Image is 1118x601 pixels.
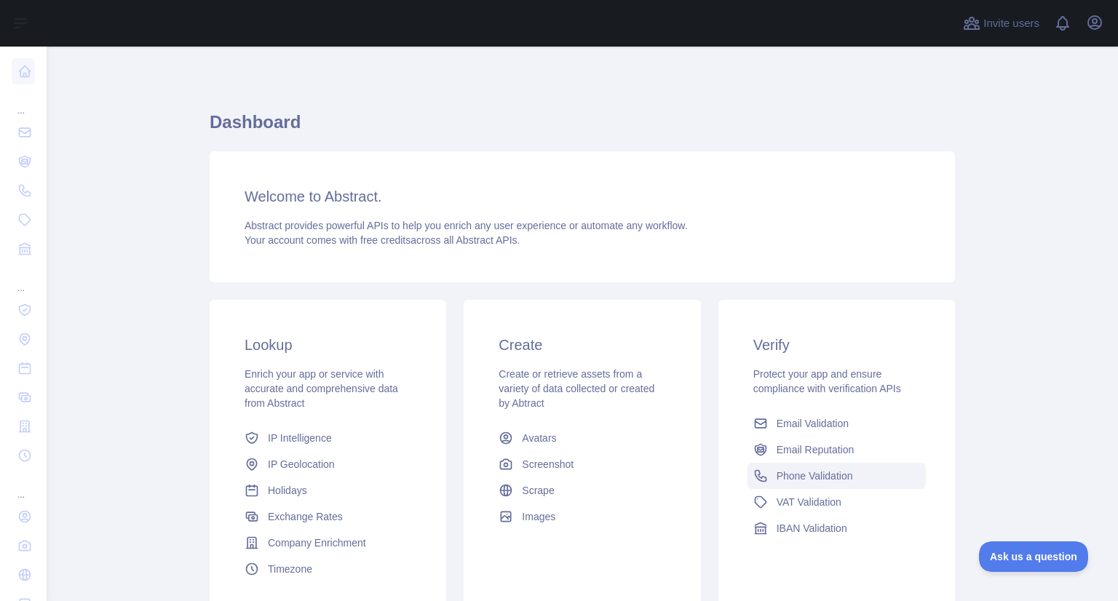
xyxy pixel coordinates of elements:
[245,220,688,231] span: Abstract provides powerful APIs to help you enrich any user experience or automate any workflow.
[239,451,417,477] a: IP Geolocation
[268,483,307,498] span: Holidays
[245,335,411,355] h3: Lookup
[522,509,555,524] span: Images
[12,471,35,501] div: ...
[777,416,849,431] span: Email Validation
[239,530,417,556] a: Company Enrichment
[360,234,411,246] span: free credits
[753,335,920,355] h3: Verify
[239,504,417,530] a: Exchange Rates
[268,562,312,576] span: Timezone
[777,495,841,509] span: VAT Validation
[268,536,366,550] span: Company Enrichment
[522,457,574,471] span: Screenshot
[522,483,554,498] span: Scrape
[12,265,35,294] div: ...
[493,451,671,477] a: Screenshot
[777,521,847,536] span: IBAN Validation
[748,515,926,541] a: IBAN Validation
[979,541,1089,572] iframe: Toggle Customer Support
[268,509,343,524] span: Exchange Rates
[960,12,1042,35] button: Invite users
[493,504,671,530] a: Images
[245,368,398,409] span: Enrich your app or service with accurate and comprehensive data from Abstract
[493,477,671,504] a: Scrape
[777,442,855,457] span: Email Reputation
[499,335,665,355] h3: Create
[12,87,35,116] div: ...
[748,437,926,463] a: Email Reputation
[268,431,332,445] span: IP Intelligence
[522,431,556,445] span: Avatars
[748,463,926,489] a: Phone Validation
[239,477,417,504] a: Holidays
[210,111,955,146] h1: Dashboard
[748,410,926,437] a: Email Validation
[268,457,335,471] span: IP Geolocation
[753,368,901,394] span: Protect your app and ensure compliance with verification APIs
[245,186,920,207] h3: Welcome to Abstract.
[493,425,671,451] a: Avatars
[239,425,417,451] a: IP Intelligence
[245,234,520,246] span: Your account comes with across all Abstract APIs.
[499,368,654,409] span: Create or retrieve assets from a variety of data collected or created by Abtract
[777,469,853,483] span: Phone Validation
[748,489,926,515] a: VAT Validation
[983,15,1039,32] span: Invite users
[239,556,417,582] a: Timezone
